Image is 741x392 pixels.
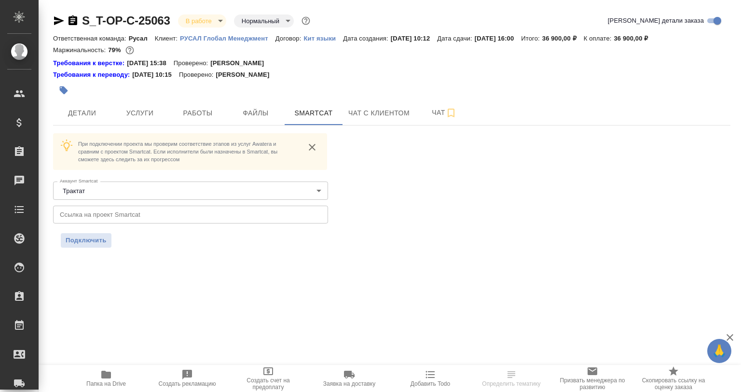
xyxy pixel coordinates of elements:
svg: Подписаться [445,107,457,119]
p: К оплате: [584,35,614,42]
button: 🙏 [707,339,731,363]
p: Дата создания: [343,35,390,42]
p: Проверено: [179,70,216,80]
a: РУСАЛ Глобал Менеджмент [180,34,275,42]
p: 79% [108,46,123,54]
p: Договор: [275,35,304,42]
button: В работе [183,17,215,25]
p: Ответственная команда: [53,35,129,42]
button: Добавить тэг [53,80,74,101]
span: Чат [421,107,467,119]
p: 36 900,00 ₽ [614,35,655,42]
button: Доп статусы указывают на важность/срочность заказа [300,14,312,27]
div: В работе [178,14,226,28]
div: Нажми, чтобы открыть папку с инструкцией [53,70,132,80]
p: [DATE] 16:00 [475,35,521,42]
span: Детали [59,107,105,119]
div: Нажми, чтобы открыть папку с инструкцией [53,58,127,68]
span: Чат с клиентом [348,107,410,119]
p: [PERSON_NAME] [210,58,271,68]
a: Кит языки [303,34,343,42]
button: Скопировать ссылку [67,15,79,27]
p: [DATE] 15:38 [127,58,174,68]
p: Проверено: [174,58,211,68]
button: close [305,140,319,154]
p: [PERSON_NAME] [216,70,276,80]
span: 🙏 [711,341,727,361]
button: Скопировать ссылку для ЯМессенджера [53,15,65,27]
div: В работе [234,14,294,28]
p: [DATE] 10:12 [391,35,438,42]
p: Итого: [521,35,542,42]
span: Подключить [66,236,107,245]
p: [DATE] 10:15 [132,70,179,80]
button: Нормальный [239,17,282,25]
p: При подключении проекта мы проверим соответствие этапов из услуг Awatera и сравним с проектом Sma... [78,140,297,163]
span: Работы [175,107,221,119]
button: Подключить [61,233,111,248]
p: Русал [129,35,155,42]
span: Услуги [117,107,163,119]
p: Дата сдачи: [437,35,474,42]
p: Клиент: [155,35,180,42]
p: Кит языки [303,35,343,42]
span: Smartcat [290,107,337,119]
p: 36 900,00 ₽ [542,35,584,42]
p: Маржинальность: [53,46,108,54]
span: [PERSON_NAME] детали заказа [608,16,704,26]
button: Трактат [60,187,88,195]
a: S_T-OP-C-25063 [82,14,170,27]
div: Трактат [53,182,328,200]
a: Требования к верстке: [53,58,127,68]
a: Требования к переводу: [53,70,132,80]
button: 6478.75 RUB; [123,44,136,56]
p: РУСАЛ Глобал Менеджмент [180,35,275,42]
span: Файлы [233,107,279,119]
